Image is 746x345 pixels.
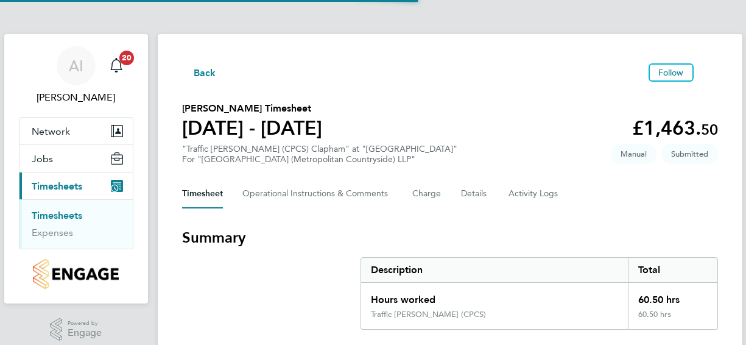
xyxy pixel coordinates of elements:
a: 20 [104,46,128,85]
div: 60.50 hrs [628,310,717,329]
div: 60.50 hrs [628,283,717,310]
button: Back [182,65,216,80]
a: Powered byEngage [50,318,102,341]
span: Engage [68,328,102,338]
h2: [PERSON_NAME] Timesheet [182,101,322,116]
a: AI[PERSON_NAME] [19,46,133,105]
span: 20 [119,51,134,65]
span: This timesheet was manually created. [611,144,656,164]
span: Powered by [68,318,102,329]
h1: [DATE] - [DATE] [182,116,322,140]
a: Go to home page [19,259,133,289]
span: AI [69,58,83,74]
button: Timesheet [182,179,223,208]
span: This timesheet is Submitted. [661,144,718,164]
div: Hours worked [361,283,628,310]
span: Adrian Iacob [19,90,133,105]
app-decimal: £1,463. [632,116,718,140]
button: Jobs [19,145,133,172]
div: Total [628,258,717,282]
span: Back [194,66,216,80]
nav: Main navigation [4,34,148,304]
div: Traffic [PERSON_NAME] (CPCS) [371,310,486,319]
a: Timesheets [32,210,82,221]
div: For "[GEOGRAPHIC_DATA] (Metropolitan Countryside) LLP" [182,154,457,165]
button: Operational Instructions & Comments [242,179,393,208]
button: Follow [649,63,694,82]
div: Timesheets [19,199,133,249]
a: Expenses [32,227,73,238]
h3: Summary [182,228,718,247]
button: Timesheets Menu [698,69,718,76]
button: Timesheets [19,172,133,199]
span: Jobs [32,153,53,165]
button: Activity Logs [508,179,560,208]
span: Network [32,126,70,137]
img: countryside-properties-logo-retina.png [33,259,119,289]
button: Charge [412,179,442,208]
span: Timesheets [32,180,82,192]
button: Network [19,118,133,144]
span: Follow [658,67,684,78]
div: Summary [361,257,718,330]
button: Details [461,179,489,208]
span: 50 [701,121,718,138]
div: "Traffic [PERSON_NAME] (CPCS) Clapham" at "[GEOGRAPHIC_DATA]" [182,144,457,165]
div: Description [361,258,628,282]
